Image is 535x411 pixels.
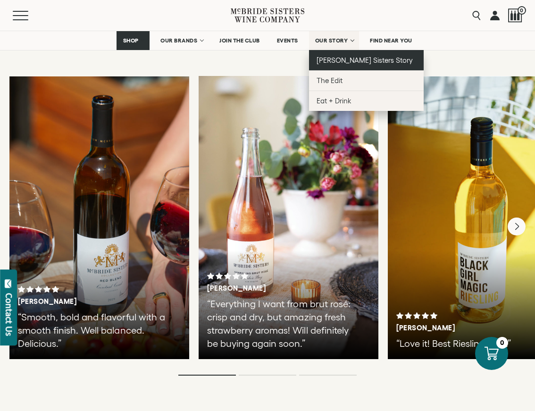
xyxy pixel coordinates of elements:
[518,6,526,15] span: 0
[396,324,527,332] h3: [PERSON_NAME]
[496,337,508,349] div: 0
[207,284,337,293] h3: [PERSON_NAME]
[317,56,413,64] span: [PERSON_NAME] Sisters Story
[18,310,169,350] p: “Smooth, bold and flavorful with a smooth finish. Well balanced. Delicious.”
[315,37,348,44] span: OUR STORY
[309,31,359,50] a: OUR STORY
[213,31,266,50] a: JOIN THE CLUB
[117,31,150,50] a: SHOP
[239,375,296,376] li: Page dot 2
[178,375,236,376] li: Page dot 1
[309,70,424,91] a: The Edit
[123,37,139,44] span: SHOP
[309,50,424,70] a: [PERSON_NAME] Sisters Story
[154,31,209,50] a: OUR BRANDS
[299,375,357,376] li: Page dot 3
[271,31,304,50] a: EVENTS
[18,297,148,306] h3: [PERSON_NAME]
[370,37,412,44] span: FIND NEAR YOU
[207,297,359,350] p: “Everything I want from brut rosé: crisp and dry, but amazing fresh strawberry aromas! Will defin...
[364,31,418,50] a: FIND NEAR YOU
[160,37,197,44] span: OUR BRANDS
[317,76,343,84] span: The Edit
[4,293,14,336] div: Contact Us
[277,37,298,44] span: EVENTS
[13,11,47,20] button: Mobile Menu Trigger
[508,218,526,235] button: Next
[309,91,424,111] a: Eat + Drink
[317,97,351,105] span: Eat + Drink
[219,37,260,44] span: JOIN THE CLUB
